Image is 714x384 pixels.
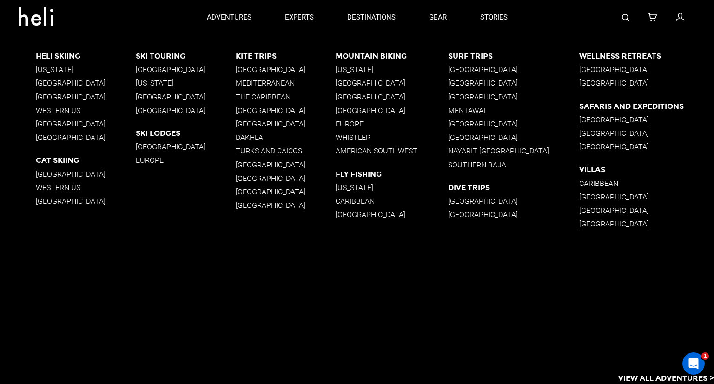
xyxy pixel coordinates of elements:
[285,13,314,22] p: experts
[579,192,714,201] p: [GEOGRAPHIC_DATA]
[336,183,448,192] p: [US_STATE]
[336,146,448,155] p: American Southwest
[36,197,136,205] p: [GEOGRAPHIC_DATA]
[236,65,336,74] p: [GEOGRAPHIC_DATA]
[36,79,136,87] p: [GEOGRAPHIC_DATA]
[336,133,448,142] p: Whistler
[701,352,709,360] span: 1
[622,14,629,21] img: search-bar-icon.svg
[579,65,714,74] p: [GEOGRAPHIC_DATA]
[36,183,136,192] p: Western US
[579,102,714,111] p: Safaris and Expeditions
[336,119,448,128] p: Europe
[236,52,336,60] p: Kite Trips
[236,187,336,196] p: [GEOGRAPHIC_DATA]
[136,156,236,165] p: Europe
[448,210,579,219] p: [GEOGRAPHIC_DATA]
[207,13,251,22] p: adventures
[448,106,579,115] p: Mentawai
[36,170,136,179] p: [GEOGRAPHIC_DATA]
[336,93,448,101] p: [GEOGRAPHIC_DATA]
[448,160,579,169] p: Southern Baja
[579,115,714,124] p: [GEOGRAPHIC_DATA]
[36,65,136,74] p: [US_STATE]
[579,179,714,188] p: Caribbean
[448,93,579,101] p: [GEOGRAPHIC_DATA]
[36,156,136,165] p: Cat Skiing
[448,65,579,74] p: [GEOGRAPHIC_DATA]
[236,119,336,128] p: [GEOGRAPHIC_DATA]
[136,129,236,138] p: Ski Lodges
[579,79,714,87] p: [GEOGRAPHIC_DATA]
[579,165,714,174] p: Villas
[336,79,448,87] p: [GEOGRAPHIC_DATA]
[236,146,336,155] p: Turks and Caicos
[236,133,336,142] p: Dakhla
[448,79,579,87] p: [GEOGRAPHIC_DATA]
[36,133,136,142] p: [GEOGRAPHIC_DATA]
[682,352,705,375] iframe: Intercom live chat
[36,93,136,101] p: [GEOGRAPHIC_DATA]
[448,52,579,60] p: Surf Trips
[336,106,448,115] p: [GEOGRAPHIC_DATA]
[136,65,236,74] p: [GEOGRAPHIC_DATA]
[336,65,448,74] p: [US_STATE]
[448,146,579,155] p: Nayarit [GEOGRAPHIC_DATA]
[336,197,448,205] p: Caribbean
[336,210,448,219] p: [GEOGRAPHIC_DATA]
[579,142,714,151] p: [GEOGRAPHIC_DATA]
[136,93,236,101] p: [GEOGRAPHIC_DATA]
[236,160,336,169] p: [GEOGRAPHIC_DATA]
[448,133,579,142] p: [GEOGRAPHIC_DATA]
[579,129,714,138] p: [GEOGRAPHIC_DATA]
[579,52,714,60] p: Wellness Retreats
[136,79,236,87] p: [US_STATE]
[347,13,396,22] p: destinations
[618,373,714,384] p: View All Adventures >
[236,201,336,210] p: [GEOGRAPHIC_DATA]
[36,119,136,128] p: [GEOGRAPHIC_DATA]
[236,79,336,87] p: Mediterranean
[579,219,714,228] p: [GEOGRAPHIC_DATA]
[136,106,236,115] p: [GEOGRAPHIC_DATA]
[236,174,336,183] p: [GEOGRAPHIC_DATA]
[448,183,579,192] p: Dive Trips
[236,106,336,115] p: [GEOGRAPHIC_DATA]
[136,52,236,60] p: Ski Touring
[579,206,714,215] p: [GEOGRAPHIC_DATA]
[448,197,579,205] p: [GEOGRAPHIC_DATA]
[136,142,236,151] p: [GEOGRAPHIC_DATA]
[336,170,448,179] p: Fly Fishing
[336,52,448,60] p: Mountain Biking
[448,119,579,128] p: [GEOGRAPHIC_DATA]
[36,106,136,115] p: Western US
[236,93,336,101] p: The Caribbean
[36,52,136,60] p: Heli Skiing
